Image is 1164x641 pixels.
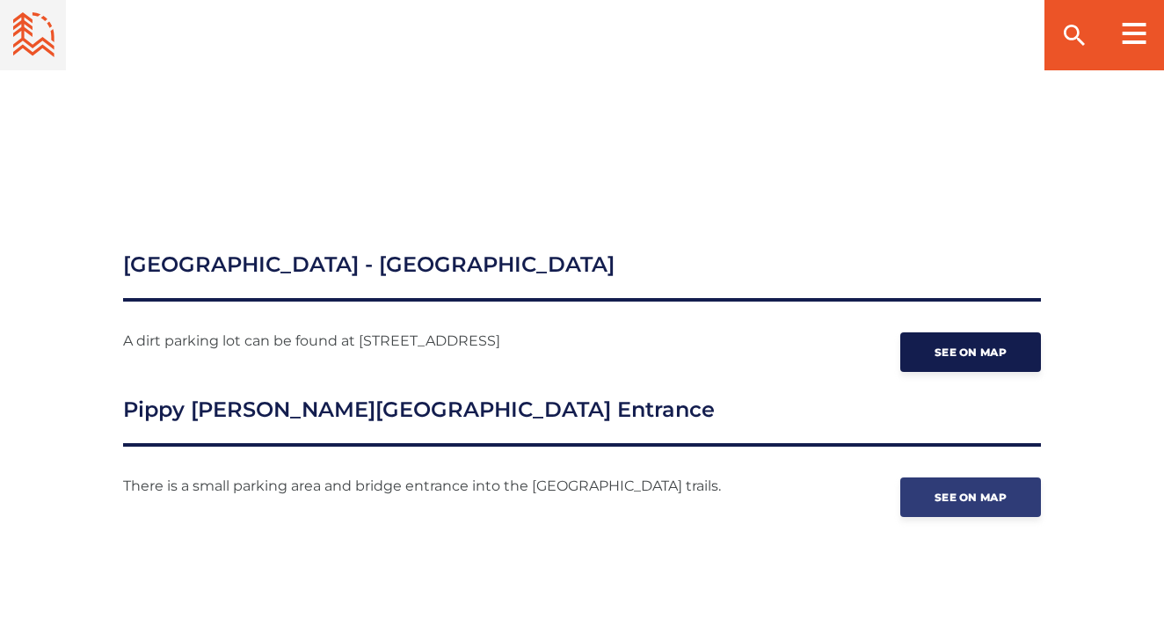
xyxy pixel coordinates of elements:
[935,346,1007,359] span: See on map
[900,332,1041,372] a: See on map
[935,491,1007,504] span: See on map
[123,394,1041,447] h3: Pippy [PERSON_NAME][GEOGRAPHIC_DATA] Entrance
[123,328,786,354] p: A dirt parking lot can be found at [STREET_ADDRESS]
[123,477,721,494] : There is a small parking area and bridge entrance into the [GEOGRAPHIC_DATA] trails.
[1060,21,1088,49] ion-icon: search
[900,477,1041,517] a: See on map
[123,249,1041,302] h3: [GEOGRAPHIC_DATA] - [GEOGRAPHIC_DATA]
